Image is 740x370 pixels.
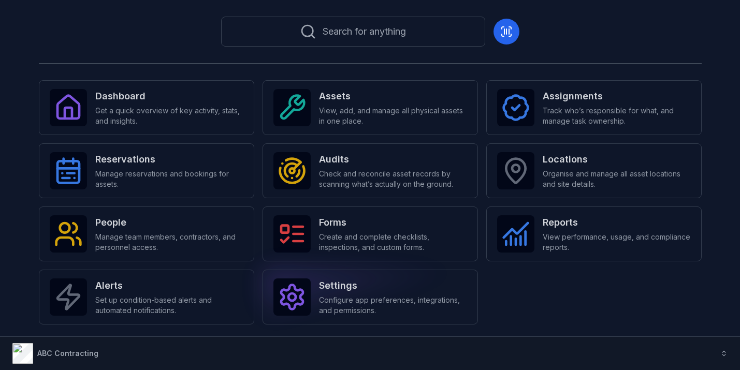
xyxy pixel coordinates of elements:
button: Search for anything [221,17,485,47]
a: ReservationsManage reservations and bookings for assets. [39,143,254,198]
span: Create and complete checklists, inspections, and custom forms. [319,232,467,253]
a: ReportsView performance, usage, and compliance reports. [486,206,702,261]
a: SettingsConfigure app preferences, integrations, and permissions. [263,270,478,324]
a: PeopleManage team members, contractors, and personnel access. [39,206,254,261]
a: FormsCreate and complete checklists, inspections, and custom forms. [263,206,478,261]
strong: Assets [319,89,467,103]
span: Set up condition-based alerts and automated notifications. [95,295,243,316]
a: AssetsView, add, and manage all physical assets in one place. [263,80,478,135]
span: Configure app preferences, integrations, and permissions. [319,295,467,316]
a: AssignmentsTrack who’s responsible for what, and manage task ownership. [486,80,702,135]
strong: People [95,215,243,230]
a: DashboardGet a quick overview of key activity, stats, and insights. [39,80,254,135]
strong: Locations [543,152,691,167]
a: AlertsSet up condition-based alerts and automated notifications. [39,270,254,324]
span: View, add, and manage all physical assets in one place. [319,106,467,126]
a: AuditsCheck and reconcile asset records by scanning what’s actually on the ground. [263,143,478,198]
a: LocationsOrganise and manage all asset locations and site details. [486,143,702,198]
span: View performance, usage, and compliance reports. [543,232,691,253]
strong: Reports [543,215,691,230]
span: Organise and manage all asset locations and site details. [543,169,691,189]
span: Manage reservations and bookings for assets. [95,169,243,189]
span: Get a quick overview of key activity, stats, and insights. [95,106,243,126]
strong: Forms [319,215,467,230]
strong: Alerts [95,278,243,293]
span: Track who’s responsible for what, and manage task ownership. [543,106,691,126]
strong: Dashboard [95,89,243,103]
strong: Assignments [543,89,691,103]
strong: Settings [319,278,467,293]
strong: Audits [319,152,467,167]
strong: ABC Contracting [37,349,98,358]
strong: Reservations [95,152,243,167]
span: Search for anything [323,24,406,39]
span: Manage team members, contractors, and personnel access. [95,232,243,253]
span: Check and reconcile asset records by scanning what’s actually on the ground. [319,169,467,189]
